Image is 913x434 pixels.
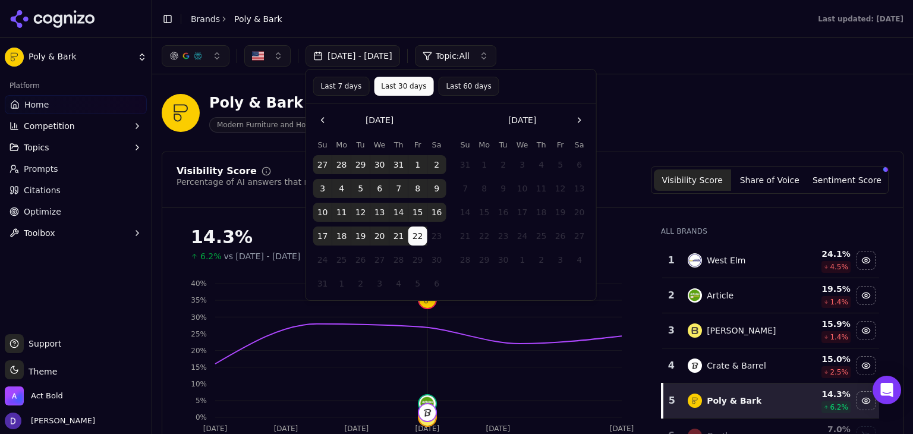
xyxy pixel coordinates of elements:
[408,155,427,174] button: Friday, August 1st, 2025, selected
[389,139,408,150] th: Thursday
[818,14,903,24] div: Last updated: [DATE]
[5,95,147,114] a: Home
[707,325,776,336] div: [PERSON_NAME]
[191,14,220,24] a: Brands
[370,155,389,174] button: Wednesday, July 30th, 2025, selected
[234,13,282,25] span: Poly & Bark
[610,424,634,433] tspan: [DATE]
[795,353,851,365] div: 15.0 %
[191,13,282,25] nav: breadcrumb
[24,163,58,175] span: Prompts
[551,139,570,150] th: Friday
[370,203,389,222] button: Wednesday, August 13th, 2025, selected
[857,321,876,340] button: Hide burrow data
[313,111,332,130] button: Go to the Previous Month
[209,117,348,133] span: Modern Furniture and Home Decor
[830,262,848,272] span: 4.5 %
[662,348,879,383] tr: 4crate & barrelCrate & Barrel15.0%2.5%Hide crate & barrel data
[427,179,446,198] button: Saturday, August 9th, 2025, selected
[857,286,876,305] button: Hide article data
[24,184,61,196] span: Citations
[191,313,207,322] tspan: 30%
[494,139,513,150] th: Tuesday
[351,203,370,222] button: Tuesday, August 12th, 2025, selected
[370,227,389,246] button: Wednesday, August 20th, 2025, selected
[830,367,848,377] span: 2.5 %
[857,251,876,270] button: Hide west elm data
[24,99,49,111] span: Home
[688,253,702,268] img: west elm
[370,139,389,150] th: Wednesday
[570,111,589,130] button: Go to the Next Month
[5,202,147,221] a: Optimize
[419,404,436,421] img: crate & barrel
[408,203,427,222] button: Friday, August 15th, 2025, selected
[332,139,351,150] th: Monday
[667,253,676,268] div: 1
[24,120,75,132] span: Competition
[415,424,440,433] tspan: [DATE]
[191,279,207,288] tspan: 40%
[191,363,207,372] tspan: 15%
[209,93,348,112] div: Poly & Bark
[374,77,433,96] button: Last 30 days
[419,395,436,412] img: article
[5,224,147,243] button: Toolbox
[456,139,475,150] th: Sunday
[332,203,351,222] button: Monday, August 11th, 2025, selected
[313,139,446,293] table: August 2025
[389,227,408,246] button: Thursday, August 21st, 2025, selected
[427,139,446,150] th: Saturday
[427,155,446,174] button: Saturday, August 2nd, 2025, selected
[191,380,207,388] tspan: 10%
[661,227,879,236] div: All Brands
[196,413,207,422] tspan: 0%
[191,330,207,338] tspan: 25%
[5,48,24,67] img: Poly & Bark
[313,139,332,150] th: Sunday
[5,413,95,429] button: Open user button
[26,416,95,426] span: [PERSON_NAME]
[456,139,589,269] table: September 2025
[857,391,876,410] button: Hide poly & bark data
[830,402,848,412] span: 6.2 %
[313,227,332,246] button: Sunday, August 17th, 2025, selected
[24,206,61,218] span: Optimize
[438,77,499,96] button: Last 60 days
[731,169,808,191] button: Share of Voice
[857,356,876,375] button: Hide crate & barrel data
[688,394,702,408] img: poly & bark
[313,155,332,174] button: Sunday, July 27th, 2025, selected
[513,139,532,150] th: Wednesday
[662,243,879,278] tr: 1west elmWest Elm24.1%4.5%Hide west elm data
[24,141,49,153] span: Topics
[662,313,879,348] tr: 3burrow[PERSON_NAME]15.9%1.4%Hide burrow data
[389,179,408,198] button: Thursday, August 7th, 2025, selected
[351,155,370,174] button: Tuesday, July 29th, 2025, selected
[191,347,207,355] tspan: 20%
[313,203,332,222] button: Sunday, August 10th, 2025, selected
[332,179,351,198] button: Monday, August 4th, 2025, selected
[200,250,222,262] span: 6.2%
[707,360,766,372] div: Crate & Barrel
[408,227,427,246] button: Today, Friday, August 22nd, 2025, selected
[5,386,24,405] img: Act Bold
[389,203,408,222] button: Thursday, August 14th, 2025, selected
[5,159,147,178] a: Prompts
[688,358,702,373] img: crate & barrel
[688,323,702,338] img: burrow
[252,50,264,62] img: US
[191,227,637,248] div: 14.3%
[274,424,298,433] tspan: [DATE]
[24,338,61,350] span: Support
[389,155,408,174] button: Thursday, July 31st, 2025, selected
[203,424,228,433] tspan: [DATE]
[830,297,848,307] span: 1.4 %
[351,227,370,246] button: Tuesday, August 19th, 2025, selected
[427,203,446,222] button: Saturday, August 16th, 2025, selected
[707,290,733,301] div: Article
[5,413,21,429] img: David White
[177,166,257,176] div: Visibility Score
[532,139,551,150] th: Thursday
[5,386,63,405] button: Open organization switcher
